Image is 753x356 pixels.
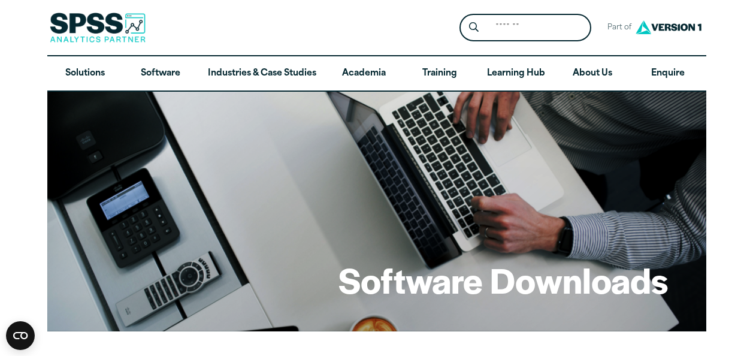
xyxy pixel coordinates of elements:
[630,56,706,91] a: Enquire
[401,56,477,91] a: Training
[47,56,123,91] a: Solutions
[326,56,401,91] a: Academia
[555,56,630,91] a: About Us
[50,13,146,43] img: SPSS Analytics Partner
[462,17,485,39] button: Search magnifying glass icon
[123,56,198,91] a: Software
[469,22,479,32] svg: Search magnifying glass icon
[198,56,326,91] a: Industries & Case Studies
[459,14,591,42] form: Site Header Search Form
[47,56,706,91] nav: Desktop version of site main menu
[633,16,704,38] img: Version1 Logo
[6,321,35,350] button: Open CMP widget
[601,19,633,37] span: Part of
[477,56,555,91] a: Learning Hub
[338,257,668,303] h1: Software Downloads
